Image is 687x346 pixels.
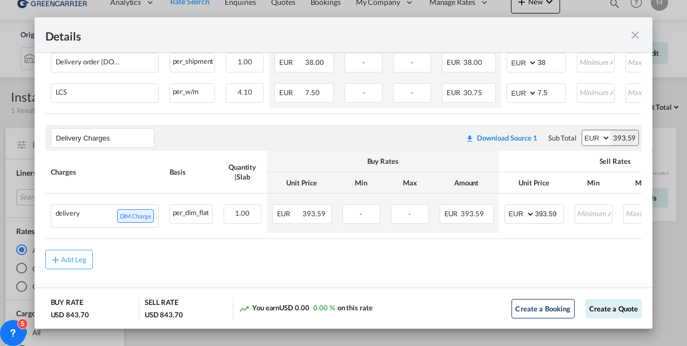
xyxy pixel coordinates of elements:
[45,250,93,269] button: Add Leg
[56,209,80,223] div: delivery
[463,58,482,66] span: 38.00
[362,58,365,66] span: -
[224,162,261,182] div: Quantity | Slab
[386,172,434,194] th: Max
[511,299,574,318] button: Create a Booking
[50,254,61,265] md-icon: icon-plus md-link-fg s20
[238,88,252,96] span: 4.10
[408,209,411,218] span: -
[629,29,642,42] md-icon: icon-close fg-AAA8AD m-0 cursor
[56,58,120,66] div: Delivery order (DO Fee)
[460,128,543,148] button: Download original source rate sheet
[145,310,183,320] div: USD 843.70
[447,58,462,66] span: EUR
[578,54,614,70] input: Minimum Amount
[434,172,499,194] th: Amount
[627,54,663,70] input: Maximum Amount
[313,303,334,312] span: 0.00 %
[302,209,325,218] span: 393.59
[362,88,365,97] span: -
[51,310,89,320] div: USD 843.70
[337,172,386,194] th: Min
[238,57,252,66] span: 1.00
[51,297,83,310] div: BUY RATE
[537,84,565,100] input: 7.5
[51,167,159,177] div: Charges
[277,209,301,218] span: EUR
[411,58,414,66] span: -
[239,303,250,314] md-icon: icon-trending-up
[444,209,460,218] span: EUR
[461,209,483,218] span: 393.59
[477,134,537,142] div: Download Source 1
[447,88,462,97] span: EUR
[460,134,543,142] div: Download original source rate sheet
[466,134,474,143] md-icon: icon-download
[305,58,324,66] span: 38.00
[627,84,663,100] input: Maximum Amount
[535,205,563,221] input: 393.59
[499,172,569,194] th: Unit Price
[56,88,68,96] div: LCS
[239,303,373,314] div: You earn on this rate
[61,256,87,263] div: Add Leg
[170,167,213,177] div: Basis
[411,88,414,97] span: -
[466,134,537,142] div: Download original source rate sheet
[624,205,661,221] input: Maximum Amount
[576,205,612,221] input: Minimum Amount
[267,172,337,194] th: Unit Price
[235,209,250,217] span: 1.00
[463,88,482,97] span: 30.75
[610,130,638,145] div: 393.59
[56,130,154,146] input: Leg Name
[117,209,154,223] span: DIM Charge
[45,28,582,42] div: Details
[585,299,642,318] button: Create a Quote
[548,133,576,143] div: Sub Total
[279,88,304,97] span: EUR
[578,84,614,100] input: Minimum Amount
[170,205,212,218] div: per_dim_flat
[279,303,309,312] span: USD 0.00
[305,88,320,97] span: 7.50
[272,156,494,166] div: Buy Rates
[537,54,565,70] input: 38
[569,172,618,194] th: Min
[170,54,215,67] div: per_shipment
[618,172,666,194] th: Max
[35,17,653,329] md-dialog: Port of Loading ...
[279,58,304,66] span: EUR
[360,209,362,218] span: -
[145,297,178,310] div: SELL RATE
[170,84,215,97] div: per_w/m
